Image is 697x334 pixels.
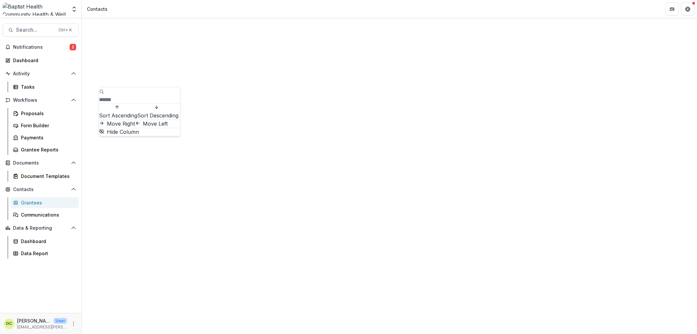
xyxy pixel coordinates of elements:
span: Notifications [13,44,70,50]
button: Get Help [681,3,694,16]
span: Search... [16,27,55,33]
button: Sort Descending [137,104,178,120]
span: Contacts [13,187,68,192]
button: Hide Column [99,128,139,136]
a: Document Templates [10,171,79,182]
button: Open Data & Reporting [3,223,79,233]
a: Grantees [10,197,79,208]
button: More [70,320,77,328]
div: Form Builder [21,122,74,129]
button: Open Workflows [3,95,79,105]
button: Move Left [135,120,168,128]
a: Form Builder [10,120,79,131]
a: Communications [10,209,79,220]
div: Dashboard [21,238,74,245]
img: Baptist Health Community Health & Well Being logo [3,3,67,16]
a: Grantee Reports [10,144,79,155]
div: Data Report [21,250,74,257]
div: Communications [21,211,74,218]
p: [EMAIL_ADDRESS][PERSON_NAME][DOMAIN_NAME] [17,324,67,330]
span: Sort Descending [137,112,178,120]
span: Data & Reporting [13,225,68,231]
a: Payments [10,132,79,143]
a: Dashboard [3,55,79,66]
a: Proposals [10,108,79,119]
div: Grantee Reports [21,146,74,153]
p: [PERSON_NAME] [17,317,51,324]
a: Tasks [10,81,79,92]
button: Move Right [99,120,135,128]
div: Ctrl + K [57,26,73,34]
button: Open Documents [3,158,79,168]
button: Partners [666,3,679,16]
nav: breadcrumb [84,4,110,14]
div: Contacts [87,6,108,12]
div: Dashboard [13,57,74,64]
span: Workflows [13,97,68,103]
div: Payments [21,134,74,141]
button: Open Activity [3,68,79,79]
div: Tasks [21,83,74,90]
span: Sort Ascending [99,112,137,120]
a: Data Report [10,248,79,259]
div: Grantees [21,199,74,206]
button: Open entity switcher [70,3,79,16]
div: Document Templates [21,173,74,180]
button: Notifications2 [3,42,79,52]
p: User [54,318,67,324]
button: Open Contacts [3,184,79,195]
a: Dashboard [10,236,79,247]
span: 2 [70,44,76,50]
button: Search... [3,24,79,37]
div: Proposals [21,110,74,117]
div: Glenwood Charles [6,322,12,326]
span: Activity [13,71,68,77]
button: Sort Ascending [99,104,137,120]
span: Documents [13,160,68,166]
